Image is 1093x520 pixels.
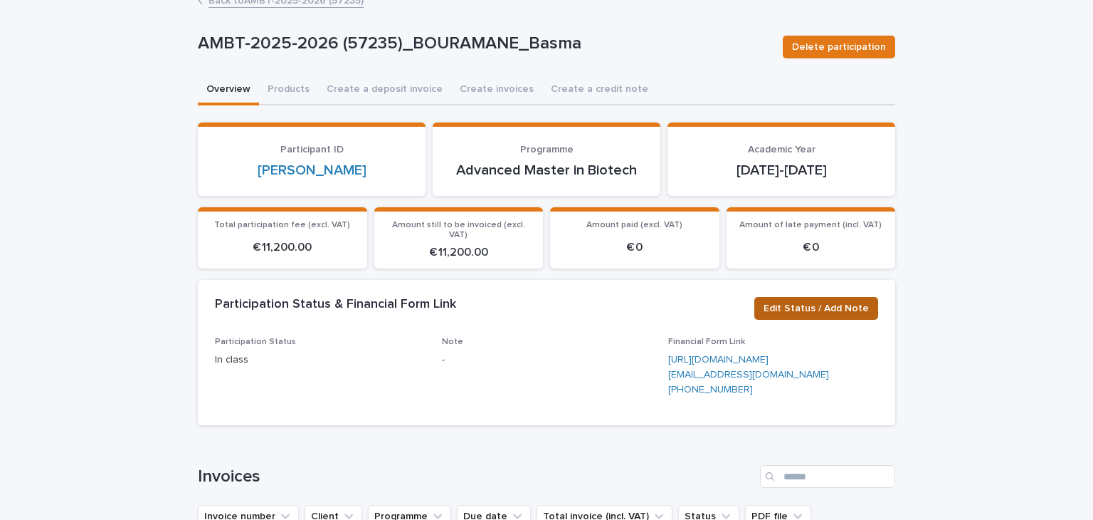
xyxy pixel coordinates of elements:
p: € 11,200.00 [206,241,359,254]
p: - [442,353,652,368]
button: Create invoices [451,76,542,105]
a: [URL][DOMAIN_NAME][EMAIL_ADDRESS][DOMAIN_NAME][PHONE_NUMBER] [668,355,829,395]
button: Create a credit note [542,76,657,105]
h1: Invoices [198,467,754,487]
span: Amount of late payment (incl. VAT) [739,221,882,229]
a: [PERSON_NAME] [258,162,366,179]
span: Programme [520,145,574,155]
span: Delete participation [792,40,886,54]
p: In class [215,353,425,368]
p: € 11,200.00 [383,246,535,259]
span: Edit Status / Add Note [764,301,869,316]
span: Note [442,338,463,346]
span: Amount paid (excl. VAT) [586,221,682,229]
button: Delete participation [783,36,895,58]
span: Academic Year [748,145,815,155]
p: [DATE]-[DATE] [685,162,878,179]
p: AMBT-2025-2026 (57235)_BOURAMANE_Basma [198,33,771,54]
input: Search [760,465,895,488]
span: Amount still to be invoiced (excl. VAT) [392,221,525,239]
p: Advanced Master in Biotech [450,162,643,179]
span: Participation Status [215,338,296,346]
h2: Participation Status & Financial Form Link [215,297,456,313]
button: Edit Status / Add Note [754,297,878,320]
button: Products [259,76,318,105]
span: Financial Form Link [668,338,745,346]
span: Participant ID [280,145,344,155]
p: € 0 [735,241,887,254]
span: Total participation fee (excl. VAT) [214,221,350,229]
p: € 0 [559,241,711,254]
button: Overview [198,76,259,105]
button: Create a deposit invoice [318,76,451,105]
